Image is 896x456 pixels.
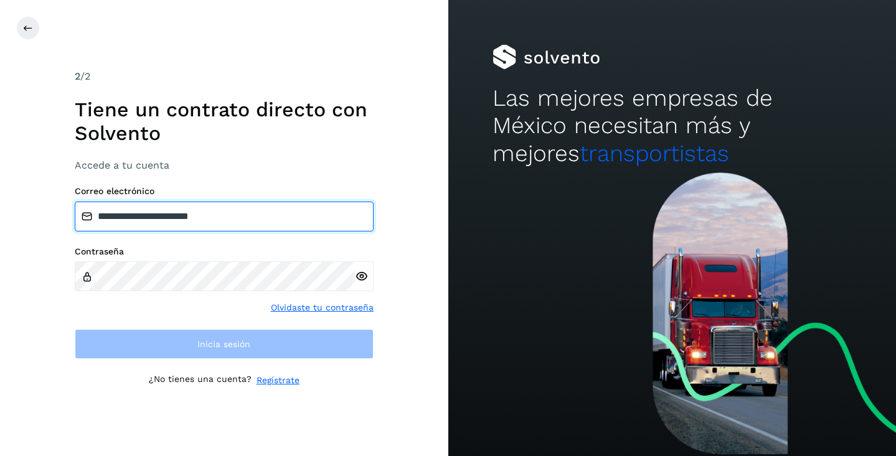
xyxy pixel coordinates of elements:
[493,85,851,167] h2: Las mejores empresas de México necesitan más y mejores
[75,159,374,171] h3: Accede a tu cuenta
[75,69,374,84] div: /2
[271,301,374,314] a: Olvidaste tu contraseña
[75,246,374,257] label: Contraseña
[75,98,374,146] h1: Tiene un contrato directo con Solvento
[75,70,80,82] span: 2
[580,140,729,167] span: transportistas
[75,329,374,359] button: Inicia sesión
[149,374,252,387] p: ¿No tienes una cuenta?
[197,340,250,348] span: Inicia sesión
[75,186,374,197] label: Correo electrónico
[257,374,299,387] a: Regístrate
